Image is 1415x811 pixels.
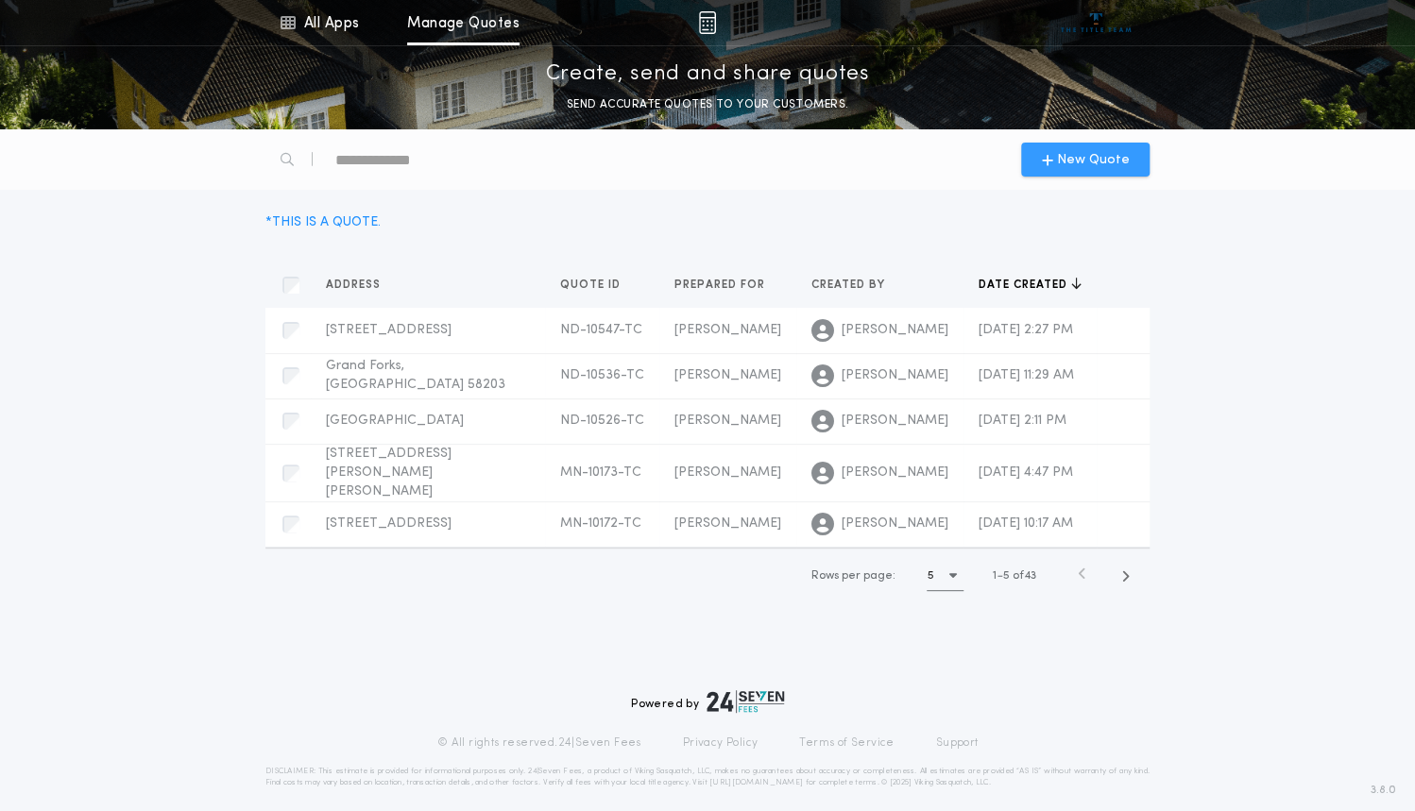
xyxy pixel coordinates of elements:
[811,278,889,293] span: Created by
[326,323,452,337] span: [STREET_ADDRESS]
[811,276,899,295] button: Created by
[698,11,716,34] img: img
[1371,782,1396,799] span: 3.8.0
[842,412,948,431] span: [PERSON_NAME]
[683,735,759,751] a: Privacy Policy
[567,95,848,114] p: SEND ACCURATE QUOTES TO YOUR CUSTOMERS.
[927,561,963,591] button: 5
[927,566,933,585] h1: 5
[560,465,641,480] span: MN-10173-TC
[265,212,381,232] div: * THIS IS A QUOTE.
[560,516,641,531] span: MN-10172-TC
[326,516,452,531] span: [STREET_ADDRESS]
[560,278,624,293] span: Quote ID
[674,465,781,480] span: [PERSON_NAME]
[707,690,784,713] img: logo
[979,465,1073,480] span: [DATE] 4:47 PM
[326,359,505,392] span: Grand Forks, [GEOGRAPHIC_DATA] 58203
[1057,150,1130,170] span: New Quote
[979,276,1082,295] button: Date created
[1061,13,1132,32] img: vs-icon
[326,414,464,428] span: [GEOGRAPHIC_DATA]
[1003,570,1010,582] span: 5
[631,690,784,713] div: Powered by
[709,779,803,786] a: [URL][DOMAIN_NAME]
[979,323,1073,337] span: [DATE] 2:27 PM
[674,516,781,531] span: [PERSON_NAME]
[674,414,781,428] span: [PERSON_NAME]
[560,368,644,382] span: ND-10536-TC
[935,735,978,751] a: Support
[842,515,948,533] span: [PERSON_NAME]
[799,735,894,751] a: Terms of Service
[979,414,1066,428] span: [DATE] 2:11 PM
[674,368,781,382] span: [PERSON_NAME]
[979,516,1073,531] span: [DATE] 10:17 AM
[674,323,781,337] span: [PERSON_NAME]
[810,570,895,582] span: Rows per page:
[842,321,948,340] span: [PERSON_NAME]
[326,447,452,498] span: [STREET_ADDRESS][PERSON_NAME][PERSON_NAME]
[437,735,641,751] p: © All rights reserved. 24|Seven Fees
[326,276,395,295] button: Address
[979,278,1071,293] span: Date created
[842,464,948,482] span: [PERSON_NAME]
[1013,567,1036,584] span: of 43
[1021,143,1150,177] button: New Quote
[560,414,644,428] span: ND-10526-TC
[993,570,997,582] span: 1
[674,278,769,293] span: Prepared for
[560,323,642,337] span: ND-10547-TC
[265,766,1150,788] p: DISCLAIMER: This estimate is provided for informational purposes only. 24|Seven Fees, a product o...
[979,368,1074,382] span: [DATE] 11:29 AM
[546,59,870,90] p: Create, send and share quotes
[560,276,635,295] button: Quote ID
[326,278,384,293] span: Address
[842,366,948,385] span: [PERSON_NAME]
